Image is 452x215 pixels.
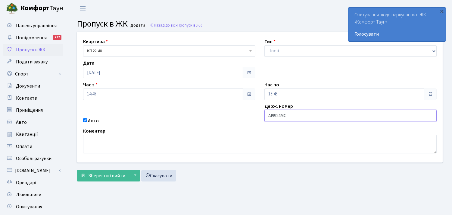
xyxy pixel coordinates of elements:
[3,140,63,152] a: Оплати
[16,83,40,89] span: Документи
[16,191,41,198] span: Лічильники
[3,44,63,56] a: Пропуск в ЖК
[88,172,125,179] span: Зберегти і вийти
[16,119,27,126] span: Авто
[177,22,202,28] span: Пропуск в ЖК
[264,38,276,45] label: Тип
[16,95,37,101] span: Контакти
[129,23,147,28] small: Додати .
[16,155,51,162] span: Особові рахунки
[354,30,440,38] a: Голосувати
[348,8,446,41] div: Опитування щодо паркування в ЖК «Комфорт Таун»
[53,35,61,40] div: 777
[16,22,57,29] span: Панель управління
[16,143,32,150] span: Оплати
[16,59,48,65] span: Подати заявку
[87,48,95,54] b: КТ2
[16,47,45,53] span: Пропуск в ЖК
[3,165,63,177] a: [DOMAIN_NAME]
[83,45,255,57] span: <b>КТ2</b>&nbsp;&nbsp;&nbsp;2-48
[3,152,63,165] a: Особові рахунки
[264,103,293,110] label: Держ. номер
[83,38,108,45] label: Квартира
[264,110,437,121] input: AA0001AA
[20,3,49,13] b: Комфорт
[87,48,248,54] span: <b>КТ2</b>&nbsp;&nbsp;&nbsp;2-48
[150,22,202,28] a: Назад до всіхПропуск в ЖК
[16,34,47,41] span: Повідомлення
[3,68,63,80] a: Спорт
[3,92,63,104] a: Контакти
[3,104,63,116] a: Приміщення
[20,3,63,14] span: Таун
[3,56,63,68] a: Подати заявку
[439,8,445,14] div: ×
[431,5,445,12] a: УНО Р.
[16,107,43,114] span: Приміщення
[77,18,128,30] span: Пропуск в ЖК
[3,116,63,128] a: Авто
[16,131,38,138] span: Квитанції
[264,81,279,88] label: Час по
[16,179,36,186] span: Орендарі
[75,3,90,13] button: Переключити навігацію
[3,201,63,213] a: Опитування
[3,189,63,201] a: Лічильники
[3,128,63,140] a: Квитанції
[3,32,63,44] a: Повідомлення777
[3,80,63,92] a: Документи
[83,59,95,67] label: Дата
[16,204,42,210] span: Опитування
[3,20,63,32] a: Панель управління
[77,170,129,181] button: Зберегти і вийти
[6,2,18,14] img: logo.png
[83,127,105,135] label: Коментар
[141,170,176,181] a: Скасувати
[83,81,98,88] label: Час з
[3,177,63,189] a: Орендарі
[88,117,99,124] label: Авто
